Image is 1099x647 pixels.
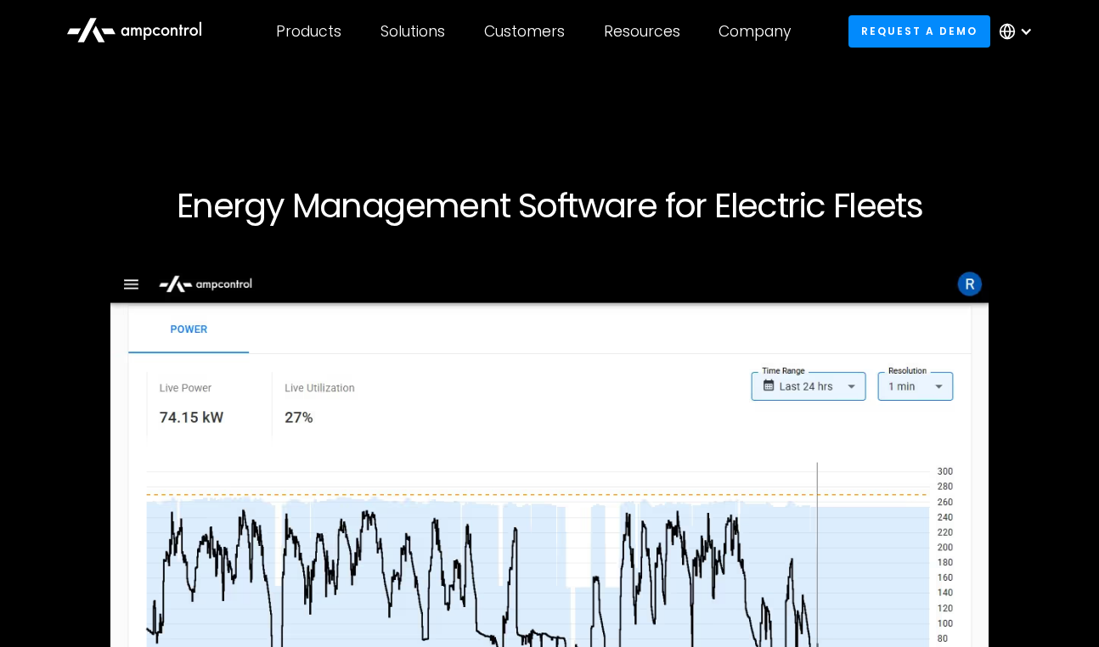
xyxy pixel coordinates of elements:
div: Resources [604,22,680,41]
h1: Energy Management Software for Electric Fleets [33,185,1066,226]
div: Company [719,22,791,41]
div: Customers [484,22,565,41]
div: Solutions [380,22,445,41]
div: Products [276,22,341,41]
a: Request a demo [848,15,991,47]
